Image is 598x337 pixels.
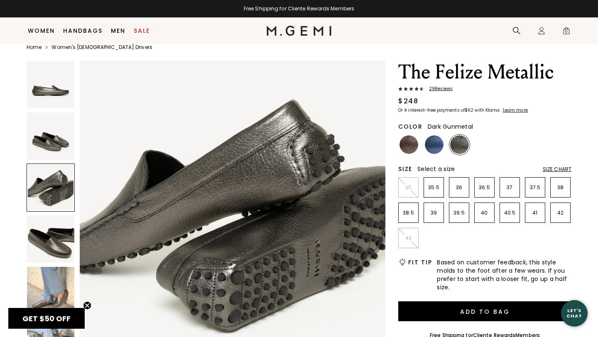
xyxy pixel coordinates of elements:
img: The Felize Metallic [27,215,74,263]
img: The Felize Metallic [27,61,74,108]
h2: Color [398,123,423,130]
div: Size Chart [543,166,571,173]
a: Men [111,27,125,34]
a: Women [28,27,55,34]
klarna-placement-style-body: Or 4 interest-free payments of [398,107,465,113]
p: 37 [500,184,520,191]
p: 35 [399,184,418,191]
img: Cocoa [399,135,418,154]
h2: Size [398,166,412,172]
p: 36 [449,184,469,191]
span: 0 [562,28,571,37]
span: 29 Review s [424,86,453,91]
a: Women's [DEMOGRAPHIC_DATA] Drivers [51,44,152,51]
p: 38 [551,184,570,191]
span: GET $50 OFF [22,313,71,324]
a: Handbags [63,27,103,34]
p: 37.5 [525,184,545,191]
a: Home [27,44,42,51]
span: Based on customer feedback, this style molds to the foot after a few wears. If you prefer to star... [437,258,571,291]
klarna-placement-style-amount: $62 [465,107,473,113]
button: Close teaser [83,301,91,310]
div: GET $50 OFFClose teaser [8,308,85,329]
a: Sale [134,27,150,34]
a: Learn more [502,108,528,113]
p: 39.5 [449,210,469,216]
klarna-placement-style-cta: Learn more [503,107,528,113]
img: Sapphire [425,135,444,154]
p: 42 [551,210,570,216]
span: Select a size [417,165,455,173]
img: M.Gemi [267,26,332,36]
klarna-placement-style-body: with Klarna [475,107,502,113]
p: 38.5 [399,210,418,216]
p: 36.5 [475,184,494,191]
p: 40.5 [500,210,520,216]
span: Dark Gunmetal [428,122,473,131]
div: Let's Chat [561,308,588,318]
p: 41 [525,210,545,216]
a: 29Reviews [398,86,571,93]
img: Dark Gunmetal [450,135,469,154]
p: 43 [399,235,418,242]
img: The Felize Metallic [27,267,74,314]
img: The Felize Metallic [27,112,74,160]
button: Add to Bag [398,301,571,321]
p: 39 [424,210,444,216]
div: $248 [398,96,418,106]
h1: The Felize Metallic [398,61,571,84]
p: 35.5 [424,184,444,191]
h2: Fit Tip [408,259,432,266]
p: 40 [475,210,494,216]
